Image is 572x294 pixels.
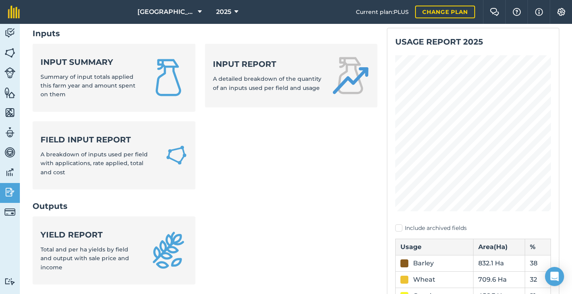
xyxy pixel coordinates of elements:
img: svg+xml;base64,PD94bWwgdmVyc2lvbj0iMS4wIiBlbmNvZGluZz0idXRmLTgiPz4KPCEtLSBHZW5lcmF0b3I6IEFkb2JlIE... [4,166,15,178]
img: svg+xml;base64,PHN2ZyB4bWxucz0iaHR0cDovL3d3dy53My5vcmcvMjAwMC9zdmciIHdpZHRoPSIxNyIgaGVpZ2h0PSIxNy... [535,7,543,17]
strong: Yield report [41,229,140,240]
img: fieldmargin Logo [8,6,20,18]
td: 832.1 Ha [473,255,525,271]
span: A breakdown of inputs used per field with applications, rate applied, total and cost [41,151,148,176]
a: Field Input ReportA breakdown of inputs used per field with applications, rate applied, total and... [33,121,195,189]
img: Field Input Report [165,143,187,167]
h2: Inputs [33,28,377,39]
img: A question mark icon [512,8,522,16]
a: Input reportA detailed breakdown of the quantity of an inputs used per field and usage [205,44,377,107]
h2: Outputs [33,201,377,212]
img: svg+xml;base64,PD94bWwgdmVyc2lvbj0iMS4wIiBlbmNvZGluZz0idXRmLTgiPz4KPCEtLSBHZW5lcmF0b3I6IEFkb2JlIE... [4,67,15,78]
img: svg+xml;base64,PD94bWwgdmVyc2lvbj0iMS4wIiBlbmNvZGluZz0idXRmLTgiPz4KPCEtLSBHZW5lcmF0b3I6IEFkb2JlIE... [4,127,15,138]
img: Yield report [149,231,187,269]
a: Input summarySummary of input totals applied this farm year and amount spent on them [33,44,195,112]
img: A cog icon [557,8,566,16]
td: 709.6 Ha [473,271,525,288]
span: Total and per ha yields by field and output with sale price and income [41,246,129,271]
td: 32 [525,271,551,288]
th: Area ( Ha ) [473,239,525,255]
span: 2025 [216,7,231,17]
img: Input report [331,56,369,95]
img: svg+xml;base64,PD94bWwgdmVyc2lvbj0iMS4wIiBlbmNvZGluZz0idXRmLTgiPz4KPCEtLSBHZW5lcmF0b3I6IEFkb2JlIE... [4,146,15,158]
span: Summary of input totals applied this farm year and amount spent on them [41,73,135,98]
img: svg+xml;base64,PHN2ZyB4bWxucz0iaHR0cDovL3d3dy53My5vcmcvMjAwMC9zdmciIHdpZHRoPSI1NiIgaGVpZ2h0PSI2MC... [4,87,15,99]
label: Include archived fields [395,224,551,232]
span: Current plan : PLUS [356,8,409,16]
div: Open Intercom Messenger [545,267,564,286]
img: svg+xml;base64,PHN2ZyB4bWxucz0iaHR0cDovL3d3dy53My5vcmcvMjAwMC9zdmciIHdpZHRoPSI1NiIgaGVpZ2h0PSI2MC... [4,47,15,59]
strong: Field Input Report [41,134,156,145]
span: A detailed breakdown of the quantity of an inputs used per field and usage [213,75,321,91]
div: Barley [413,259,434,268]
strong: Input summary [41,56,140,68]
img: svg+xml;base64,PD94bWwgdmVyc2lvbj0iMS4wIiBlbmNvZGluZz0idXRmLTgiPz4KPCEtLSBHZW5lcmF0b3I6IEFkb2JlIE... [4,278,15,285]
span: [GEOGRAPHIC_DATA] [137,7,195,17]
a: Change plan [415,6,475,18]
a: Yield reportTotal and per ha yields by field and output with sale price and income [33,216,195,284]
strong: Input report [213,58,322,70]
img: svg+xml;base64,PD94bWwgdmVyc2lvbj0iMS4wIiBlbmNvZGluZz0idXRmLTgiPz4KPCEtLSBHZW5lcmF0b3I6IEFkb2JlIE... [4,206,15,218]
img: Input summary [149,58,187,97]
h2: Usage report 2025 [395,36,551,47]
th: Usage [396,239,473,255]
img: Two speech bubbles overlapping with the left bubble in the forefront [490,8,499,16]
th: % [525,239,551,255]
img: svg+xml;base64,PD94bWwgdmVyc2lvbj0iMS4wIiBlbmNvZGluZz0idXRmLTgiPz4KPCEtLSBHZW5lcmF0b3I6IEFkb2JlIE... [4,186,15,198]
img: svg+xml;base64,PD94bWwgdmVyc2lvbj0iMS4wIiBlbmNvZGluZz0idXRmLTgiPz4KPCEtLSBHZW5lcmF0b3I6IEFkb2JlIE... [4,27,15,39]
td: 38 [525,255,551,271]
img: svg+xml;base64,PHN2ZyB4bWxucz0iaHR0cDovL3d3dy53My5vcmcvMjAwMC9zdmciIHdpZHRoPSI1NiIgaGVpZ2h0PSI2MC... [4,107,15,119]
div: Wheat [413,275,435,284]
